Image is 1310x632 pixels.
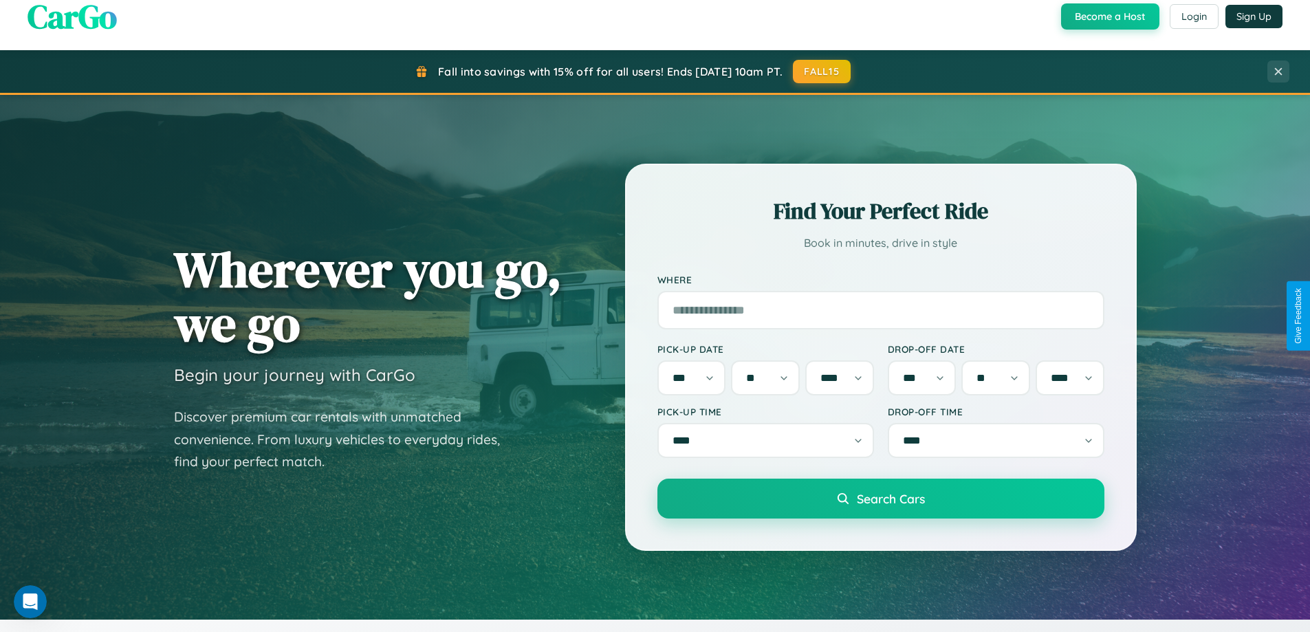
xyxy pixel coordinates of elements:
[857,491,925,506] span: Search Cars
[1293,288,1303,344] div: Give Feedback
[1061,3,1159,30] button: Become a Host
[888,343,1104,355] label: Drop-off Date
[174,242,562,351] h1: Wherever you go, we go
[438,65,783,78] span: Fall into savings with 15% off for all users! Ends [DATE] 10am PT.
[657,406,874,417] label: Pick-up Time
[657,196,1104,226] h2: Find Your Perfect Ride
[1225,5,1282,28] button: Sign Up
[657,274,1104,285] label: Where
[1170,4,1219,29] button: Login
[657,479,1104,519] button: Search Cars
[174,364,415,385] h3: Begin your journey with CarGo
[793,60,851,83] button: FALL15
[174,406,518,473] p: Discover premium car rentals with unmatched convenience. From luxury vehicles to everyday rides, ...
[14,585,47,618] iframe: Intercom live chat
[657,343,874,355] label: Pick-up Date
[657,233,1104,253] p: Book in minutes, drive in style
[888,406,1104,417] label: Drop-off Time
